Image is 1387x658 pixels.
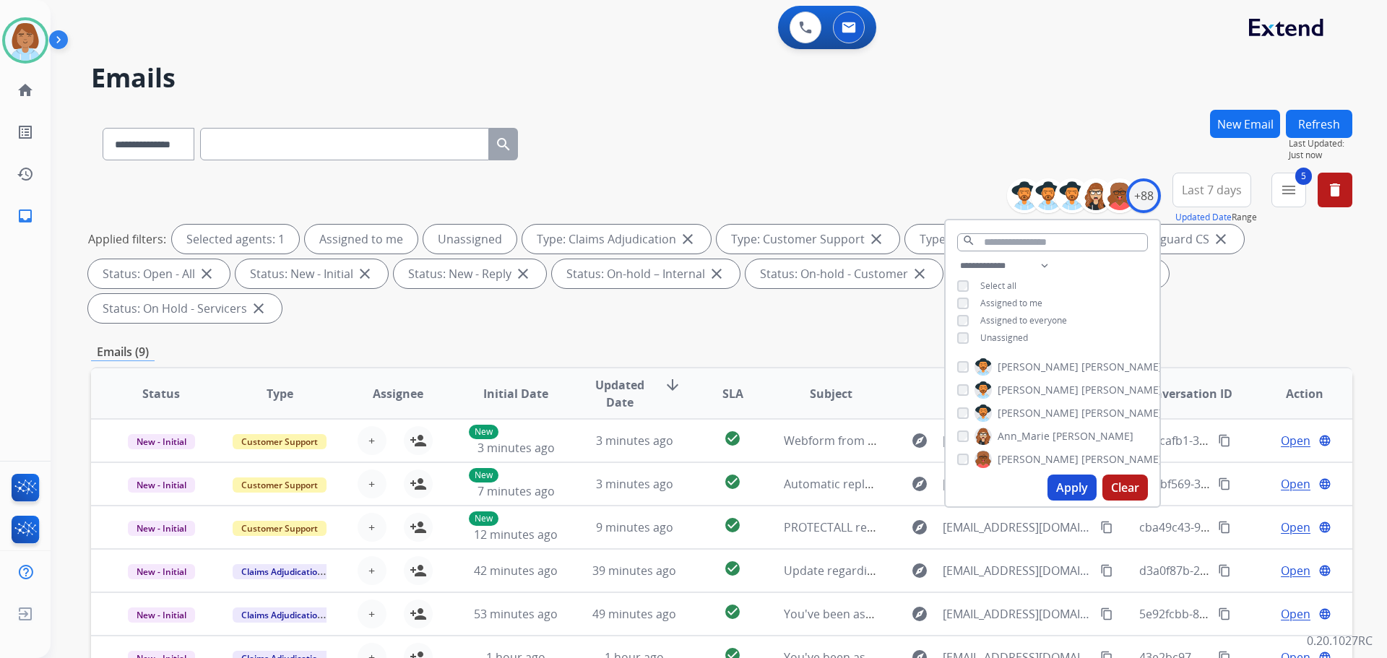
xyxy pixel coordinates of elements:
[358,513,386,542] button: +
[233,607,332,623] span: Claims Adjudication
[17,82,34,99] mat-icon: home
[478,440,555,456] span: 3 minutes ago
[233,477,327,493] span: Customer Support
[596,433,673,449] span: 3 minutes ago
[88,294,282,323] div: Status: On Hold - Servicers
[483,385,548,402] span: Initial Date
[88,230,166,248] p: Applied filters:
[522,225,711,254] div: Type: Claims Adjudication
[1218,607,1231,620] mat-icon: content_copy
[911,562,928,579] mat-icon: explore
[17,207,34,225] mat-icon: inbox
[664,376,681,394] mat-icon: arrow_downward
[198,265,215,282] mat-icon: close
[1318,521,1331,534] mat-icon: language
[128,607,195,623] span: New - Initial
[356,265,373,282] mat-icon: close
[943,475,1092,493] span: [PERSON_NAME][EMAIL_ADDRESS][PERSON_NAME][DOMAIN_NAME]
[1182,187,1242,193] span: Last 7 days
[724,603,741,620] mat-icon: check_circle
[905,225,1094,254] div: Type: Shipping Protection
[943,605,1092,623] span: [EMAIL_ADDRESS][DOMAIN_NAME]
[717,225,899,254] div: Type: Customer Support
[998,429,1050,443] span: Ann_Marie
[980,314,1067,326] span: Assigned to everyone
[368,605,375,623] span: +
[998,452,1079,467] span: [PERSON_NAME]
[1175,211,1257,223] span: Range
[17,124,34,141] mat-icon: list_alt
[998,360,1079,374] span: [PERSON_NAME]
[1234,368,1352,419] th: Action
[128,477,195,493] span: New - Initial
[1286,110,1352,138] button: Refresh
[368,475,375,493] span: +
[596,519,673,535] span: 9 minutes ago
[368,562,375,579] span: +
[980,280,1016,292] span: Select all
[474,606,558,622] span: 53 minutes ago
[722,385,743,402] span: SLA
[1081,452,1162,467] span: [PERSON_NAME]
[1289,138,1352,150] span: Last Updated:
[474,563,558,579] span: 42 minutes ago
[911,475,928,493] mat-icon: explore
[128,564,195,579] span: New - Initial
[1281,519,1310,536] span: Open
[5,20,46,61] img: avatar
[1100,607,1113,620] mat-icon: content_copy
[358,469,386,498] button: +
[88,259,230,288] div: Status: Open - All
[1218,477,1231,490] mat-icon: content_copy
[1102,475,1148,501] button: Clear
[911,432,928,449] mat-icon: explore
[514,265,532,282] mat-icon: close
[784,563,1333,579] span: Update regarding your fulfillment method for Service Order: 689e1f28-e7e3-4658-9635-c0eec0aa2543
[980,332,1028,344] span: Unassigned
[998,406,1079,420] span: [PERSON_NAME]
[552,259,740,288] div: Status: On-hold – Internal
[1172,173,1251,207] button: Last 7 days
[233,564,332,579] span: Claims Adjudication
[1318,564,1331,577] mat-icon: language
[91,64,1352,92] h2: Emails
[911,519,928,536] mat-icon: explore
[1126,178,1161,213] div: +88
[469,511,498,526] p: New
[724,516,741,534] mat-icon: check_circle
[724,560,741,577] mat-icon: check_circle
[1318,434,1331,447] mat-icon: language
[980,297,1042,309] span: Assigned to me
[1218,521,1231,534] mat-icon: content_copy
[423,225,517,254] div: Unassigned
[469,425,498,439] p: New
[172,225,299,254] div: Selected agents: 1
[1281,605,1310,623] span: Open
[1053,429,1133,443] span: [PERSON_NAME]
[410,519,427,536] mat-icon: person_add
[1281,475,1310,493] span: Open
[233,434,327,449] span: Customer Support
[1281,562,1310,579] span: Open
[91,343,155,361] p: Emails (9)
[1081,406,1162,420] span: [PERSON_NAME]
[128,434,195,449] span: New - Initial
[592,606,676,622] span: 49 minutes ago
[250,300,267,317] mat-icon: close
[943,519,1092,536] span: [EMAIL_ADDRESS][DOMAIN_NAME]
[1307,632,1373,649] p: 0.20.1027RC
[708,265,725,282] mat-icon: close
[358,426,386,455] button: +
[596,476,673,492] span: 3 minutes ago
[784,476,1100,492] span: Automatic reply: Extend Shipping Protection Confirmation
[943,562,1092,579] span: [EMAIL_ADDRESS][DOMAIN_NAME]
[587,376,653,411] span: Updated Date
[469,468,498,482] p: New
[911,265,928,282] mat-icon: close
[1212,230,1230,248] mat-icon: close
[233,521,327,536] span: Customer Support
[495,136,512,153] mat-icon: search
[368,519,375,536] span: +
[394,259,546,288] div: Status: New - Reply
[410,432,427,449] mat-icon: person_add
